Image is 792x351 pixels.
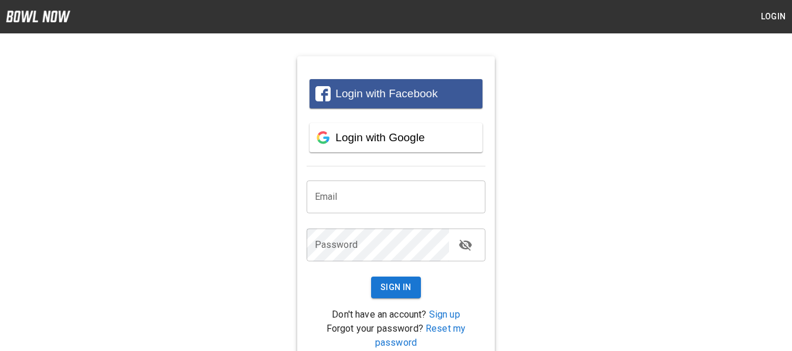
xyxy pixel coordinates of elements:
a: Sign up [429,309,460,320]
p: Forgot your password? [307,322,486,350]
img: logo [6,11,70,22]
button: toggle password visibility [454,233,477,257]
span: Login with Google [335,131,424,144]
span: Login with Facebook [335,87,437,100]
a: Reset my password [375,323,465,348]
button: Login with Facebook [310,79,483,108]
button: Sign In [371,277,421,298]
button: Login with Google [310,123,483,152]
button: Login [754,6,792,28]
p: Don't have an account? [307,308,486,322]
